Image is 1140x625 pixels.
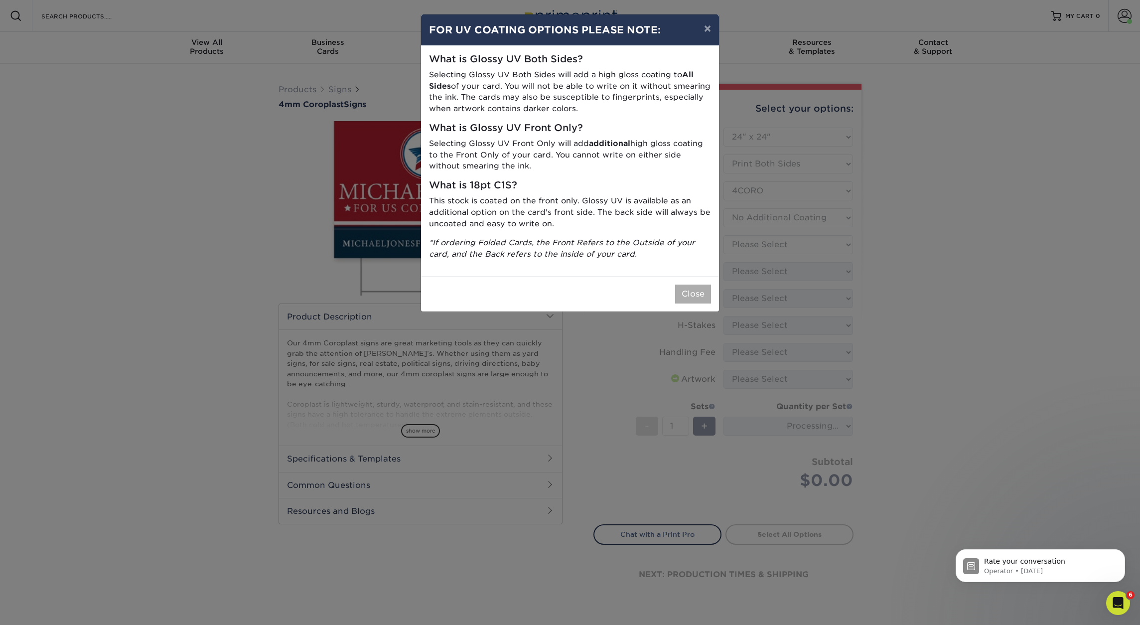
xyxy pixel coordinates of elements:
[429,138,711,172] p: Selecting Glossy UV Front Only will add high gloss coating to the Front Only of your card. You ca...
[429,180,711,191] h5: What is 18pt C1S?
[1127,591,1135,599] span: 6
[675,285,711,304] button: Close
[429,22,711,37] h4: FOR UV COATING OPTIONS PLEASE NOTE:
[429,195,711,229] p: This stock is coated on the front only. Glossy UV is available as an additional option on the car...
[429,69,711,115] p: Selecting Glossy UV Both Sides will add a high gloss coating to of your card. You will not be abl...
[696,14,719,42] button: ×
[429,238,695,259] i: *If ordering Folded Cards, the Front Refers to the Outside of your card, and the Back refers to t...
[429,123,711,134] h5: What is Glossy UV Front Only?
[941,528,1140,598] iframe: Intercom notifications message
[1106,591,1130,615] iframe: Intercom live chat
[429,54,711,65] h5: What is Glossy UV Both Sides?
[429,70,694,91] strong: All Sides
[589,139,630,148] strong: additional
